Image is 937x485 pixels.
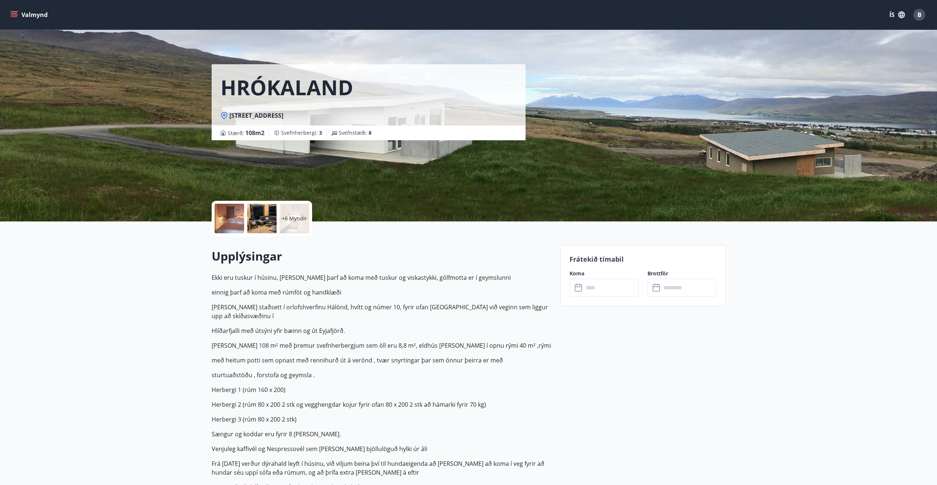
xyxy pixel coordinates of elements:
label: Brottför [647,270,717,277]
h2: Upplýsingar [212,248,551,264]
p: Herbergi 2 (rúm 80 x 200 2 stk og vegghengdar kojur fyrir ofan 80 x 200 2 stk að hámarki fyrir 70... [212,400,551,409]
span: B [917,11,921,19]
p: Frátekið tímabil [570,254,717,264]
span: Svefnstæði : [339,129,372,137]
span: 3 [319,129,322,136]
span: Svefnherbergi : [281,129,322,137]
p: með heitum potti sem opnast með rennihurð út á verönd , tvær snyrtingar þar sem önnur þeirra er með [212,356,551,365]
p: [PERSON_NAME] staðsett í orlofshverfinu Hálönd, hvítt og númer 10, fyrir ofan [GEOGRAPHIC_DATA] v... [212,303,551,320]
span: 8 [369,129,372,136]
button: ÍS [885,8,909,21]
p: +6 Myndir [282,215,307,222]
p: Ekki eru tuskur í húsinu, [PERSON_NAME] þarf að koma með tuskur og viskastykki, gólfmotta er í ge... [212,273,551,282]
p: Herbergi 1 (rúm 160 x 200) [212,385,551,394]
button: B [910,6,928,24]
span: Stærð : [228,128,264,137]
p: Herbergi 3 (rúm 80 x 200 2 stk) [212,415,551,424]
button: menu [9,8,51,21]
p: Sængur og koddar eru fyrir 8 [PERSON_NAME]. [212,430,551,438]
label: Koma [570,270,639,277]
span: 108 m2 [245,129,264,137]
p: sturtuaðstöðu , forstofa og geymsla . [212,371,551,379]
p: Frá [DATE] verður dýrahald leyft í húsinu, við viljum beina því til hundaeigenda að [PERSON_NAME]... [212,459,551,477]
p: [PERSON_NAME] 108 m² með þremur svefnherbergjum sem öll eru 8,8 m², eldhús [PERSON_NAME] í opnu r... [212,341,551,350]
p: einnig þarf að koma með rúmföt og handklæði [212,288,551,297]
h1: HRÓKALAND [220,73,353,101]
p: Venjuleg kaffivél og Nespressovél sem [PERSON_NAME] bjöllulöguð hylki úr áli [212,444,551,453]
span: [STREET_ADDRESS] [229,111,283,120]
p: Hlíðarfjalli með útsýni yfir bæinn og út Eyjafjörð. [212,326,551,335]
